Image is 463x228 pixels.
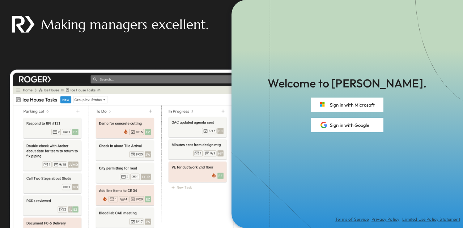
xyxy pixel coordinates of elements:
[311,118,383,132] button: Sign in with Google
[371,216,399,222] a: Privacy Policy
[268,75,426,92] p: Welcome to [PERSON_NAME].
[41,15,208,34] p: Making managers excellent.
[402,216,460,222] a: Limited Use Policy Statement
[335,216,369,222] a: Terms of Service
[311,98,383,112] button: Sign in with Microsoft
